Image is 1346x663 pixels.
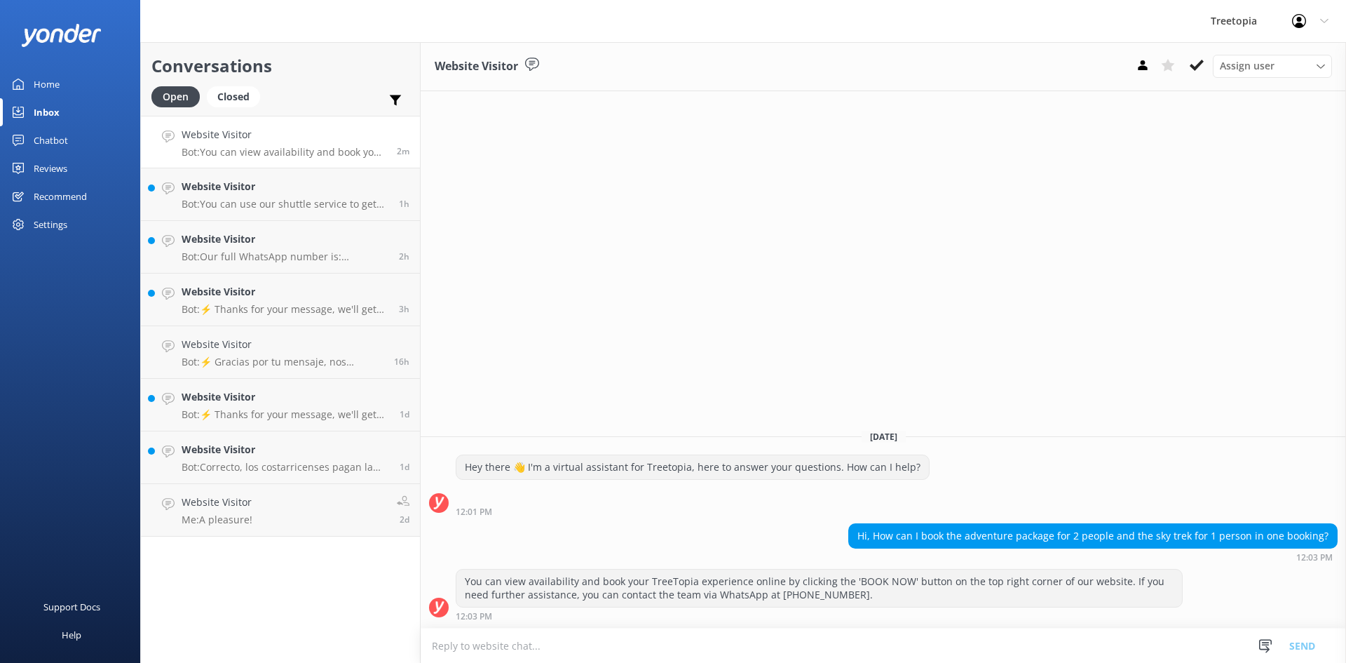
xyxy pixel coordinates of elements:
[182,232,388,247] h4: Website Visitor
[182,337,383,352] h4: Website Visitor
[456,455,929,479] div: Hey there 👋 I'm a virtual assistant for Treetopia, here to answer your questions. How can I help?
[182,146,386,159] p: Bot: You can view availability and book your TreeTopia experience online by clicking the 'BOOK NO...
[207,86,260,107] div: Closed
[848,552,1338,562] div: Sep 01 2025 12:03pm (UTC -06:00) America/Mexico_City
[62,621,81,649] div: Help
[34,70,60,98] div: Home
[207,88,267,104] a: Closed
[182,179,388,194] h4: Website Visitor
[435,58,518,76] h3: Website Visitor
[182,514,252,526] p: Me: A pleasure!
[141,326,420,379] a: Website VisitorBot:⚡ Gracias por tu mensaje, nos pondremos en contacto contigo lo antes posible. ...
[182,356,383,368] p: Bot: ⚡ Gracias por tu mensaje, nos pondremos en contacto contigo lo antes posible. También puedes...
[400,514,409,525] span: Aug 30 2025 11:03am (UTC -06:00) America/Mexico_City
[456,507,930,516] div: Sep 01 2025 12:01pm (UTC -06:00) America/Mexico_City
[182,442,389,457] h4: Website Visitor
[182,127,386,142] h4: Website Visitor
[141,379,420,431] a: Website VisitorBot:⚡ Thanks for your message, we'll get back to you as soon as we can. You're als...
[1296,554,1333,562] strong: 12:03 PM
[399,303,409,315] span: Sep 01 2025 09:06am (UTC -06:00) America/Mexico_City
[182,198,388,210] p: Bot: You can use our shuttle service to get from your hotel in the [GEOGRAPHIC_DATA] area to [GEO...
[34,154,67,182] div: Reviews
[400,408,409,420] span: Aug 30 2025 09:19pm (UTC -06:00) America/Mexico_City
[182,250,388,263] p: Bot: Our full WhatsApp number is: [PHONE_NUMBER].
[151,88,207,104] a: Open
[397,145,409,157] span: Sep 01 2025 12:03pm (UTC -06:00) America/Mexico_City
[849,524,1337,548] div: Hi, How can I book the adventure package for 2 people and the sky trek for 1 person in one booking?
[141,431,420,484] a: Website VisitorBot:Correcto, los costarricenses pagan la tarifa de niños para todas las actividad...
[1213,55,1332,77] div: Assign User
[1220,58,1274,74] span: Assign user
[141,274,420,326] a: Website VisitorBot:⚡ Thanks for your message, we'll get back to you as soon as we can. You're als...
[862,431,906,443] span: [DATE]
[34,126,68,154] div: Chatbot
[141,168,420,221] a: Website VisitorBot:You can use our shuttle service to get from your hotel in the [GEOGRAPHIC_DATA...
[456,611,1183,621] div: Sep 01 2025 12:03pm (UTC -06:00) America/Mexico_City
[182,303,388,316] p: Bot: ⚡ Thanks for your message, we'll get back to you as soon as we can. You're also welcome to k...
[399,198,409,210] span: Sep 01 2025 10:53am (UTC -06:00) America/Mexico_City
[34,98,60,126] div: Inbox
[182,284,388,300] h4: Website Visitor
[21,24,102,47] img: yonder-white-logo.png
[400,461,409,473] span: Aug 30 2025 03:05pm (UTC -06:00) America/Mexico_City
[141,484,420,537] a: Website VisitorMe:A pleasure!2d
[456,508,492,516] strong: 12:01 PM
[151,86,200,107] div: Open
[151,53,409,79] h2: Conversations
[456,570,1182,607] div: You can view availability and book your TreeTopia experience online by clicking the 'BOOK NOW' bu...
[182,389,389,405] h4: Website Visitor
[43,593,100,621] div: Support Docs
[182,408,389,421] p: Bot: ⚡ Thanks for your message, we'll get back to you as soon as we can. You're also welcome to k...
[182,461,389,474] p: Bot: Correcto, los costarricenses pagan la tarifa de niños para todas las actividades en [GEOGRAP...
[456,612,492,621] strong: 12:03 PM
[182,495,252,510] h4: Website Visitor
[399,250,409,262] span: Sep 01 2025 09:28am (UTC -06:00) America/Mexico_City
[34,182,87,210] div: Recommend
[141,116,420,168] a: Website VisitorBot:You can view availability and book your TreeTopia experience online by clickin...
[141,221,420,274] a: Website VisitorBot:Our full WhatsApp number is: [PHONE_NUMBER].2h
[34,210,67,239] div: Settings
[394,356,409,368] span: Aug 31 2025 07:20pm (UTC -06:00) America/Mexico_City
